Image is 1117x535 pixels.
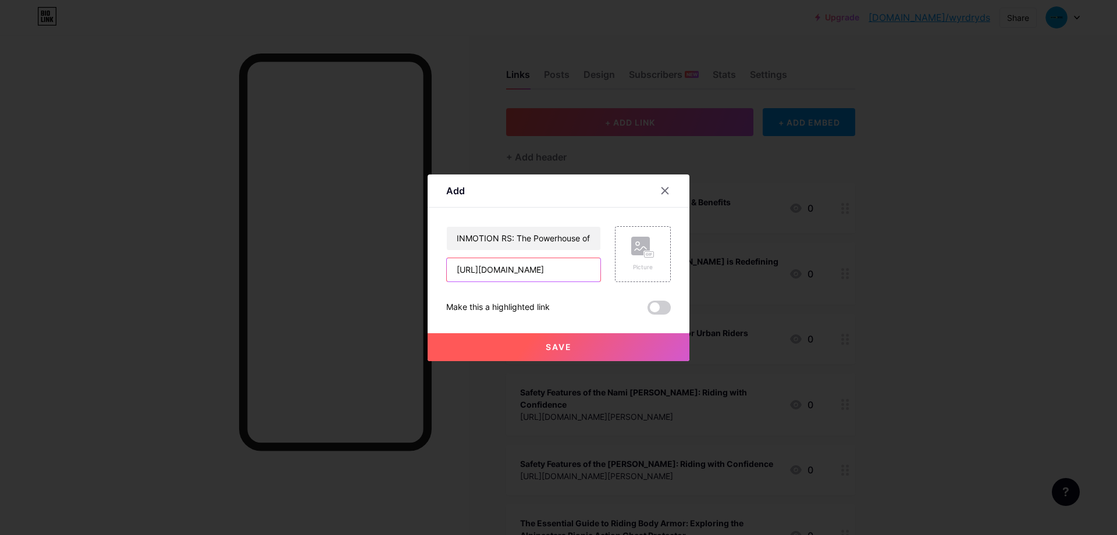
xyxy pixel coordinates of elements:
[546,342,572,352] span: Save
[428,333,689,361] button: Save
[447,258,600,281] input: URL
[446,184,465,198] div: Add
[631,263,654,272] div: Picture
[447,227,600,250] input: Title
[446,301,550,315] div: Make this a highlighted link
